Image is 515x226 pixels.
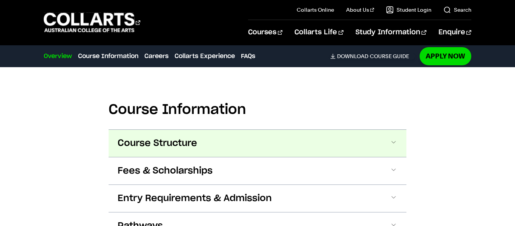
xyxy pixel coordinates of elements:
[118,137,197,149] span: Course Structure
[118,192,272,204] span: Entry Requirements & Admission
[109,130,406,157] button: Course Structure
[109,157,406,184] button: Fees & Scholarships
[44,52,72,61] a: Overview
[241,52,255,61] a: FAQs
[294,20,343,45] a: Collarts Life
[337,53,368,60] span: Download
[297,6,334,14] a: Collarts Online
[386,6,431,14] a: Student Login
[78,52,138,61] a: Course Information
[109,185,406,212] button: Entry Requirements & Admission
[144,52,169,61] a: Careers
[443,6,471,14] a: Search
[346,6,374,14] a: About Us
[438,20,471,45] a: Enquire
[248,20,282,45] a: Courses
[330,53,415,60] a: DownloadCourse Guide
[44,12,140,33] div: Go to homepage
[356,20,426,45] a: Study Information
[420,47,471,65] a: Apply Now
[109,101,406,118] h2: Course Information
[175,52,235,61] a: Collarts Experience
[118,165,213,177] span: Fees & Scholarships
